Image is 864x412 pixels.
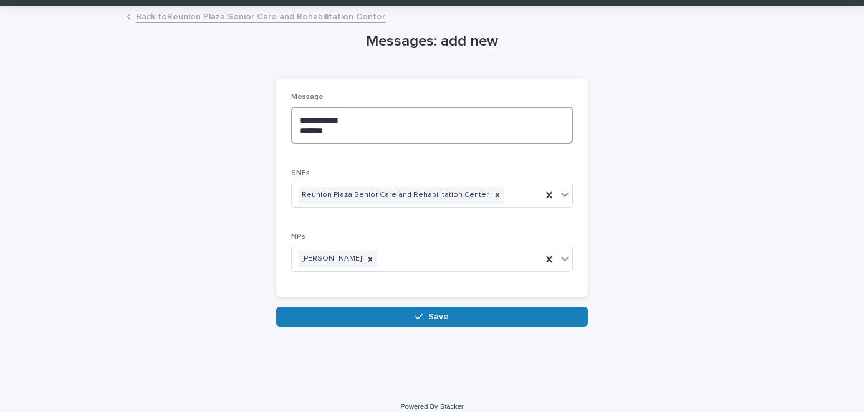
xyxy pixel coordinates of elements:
[276,307,588,327] button: Save
[400,403,463,410] a: Powered By Stacker
[136,9,385,23] a: Back toReunion Plaza Senior Care and Rehabilitation Center
[298,251,363,267] div: [PERSON_NAME]
[291,170,310,177] span: SNFs
[291,233,305,241] span: NPs
[291,93,324,101] span: Message
[276,32,588,50] h1: Messages: add new
[428,312,449,321] span: Save
[298,187,491,204] div: Reunion Plaza Senior Care and Rehabilitation Center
